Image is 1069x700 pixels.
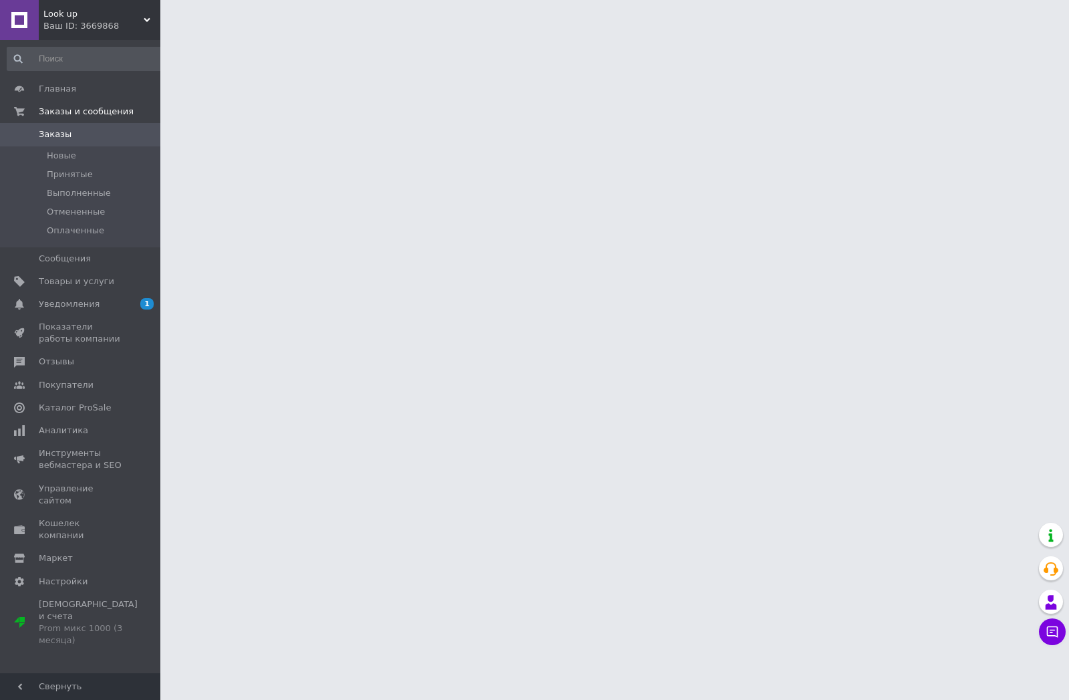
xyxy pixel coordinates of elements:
[1039,618,1066,645] button: Чат с покупателем
[39,622,138,647] div: Prom микс 1000 (3 месяца)
[39,298,100,310] span: Уведомления
[39,425,88,437] span: Аналитика
[43,8,144,20] span: Look up
[39,321,124,345] span: Показатели работы компании
[39,106,134,118] span: Заказы и сообщения
[39,83,76,95] span: Главная
[39,483,124,507] span: Управление сайтом
[39,576,88,588] span: Настройки
[140,298,154,310] span: 1
[39,447,124,471] span: Инструменты вебмастера и SEO
[7,47,165,71] input: Поиск
[47,187,111,199] span: Выполненные
[47,225,104,237] span: Оплаченные
[47,150,76,162] span: Новые
[47,206,105,218] span: Отмененные
[39,253,91,265] span: Сообщения
[39,379,94,391] span: Покупатели
[43,20,160,32] div: Ваш ID: 3669868
[39,275,114,287] span: Товары и услуги
[39,128,71,140] span: Заказы
[39,552,73,564] span: Маркет
[39,356,74,368] span: Отзывы
[39,517,124,542] span: Кошелек компании
[39,402,111,414] span: Каталог ProSale
[39,598,138,647] span: [DEMOGRAPHIC_DATA] и счета
[47,168,93,181] span: Принятые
